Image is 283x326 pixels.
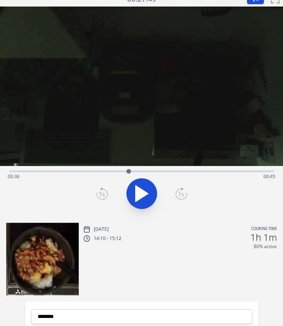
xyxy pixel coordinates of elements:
[251,226,277,233] p: Cooking time
[263,173,275,180] span: 00:45
[254,243,277,250] p: 80% active
[6,223,79,295] img: 250912051139_thumb.jpeg
[8,173,20,180] span: 00:36
[250,233,277,242] h2: 1h 1m
[93,226,108,232] p: [DATE]
[93,235,121,242] p: 14:10 - 15:12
